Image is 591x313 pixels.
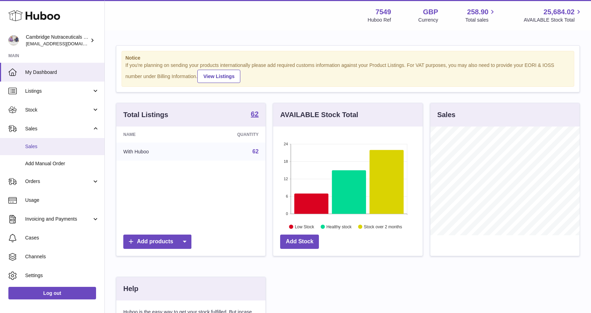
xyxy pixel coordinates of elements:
[25,125,92,132] span: Sales
[284,159,288,163] text: 18
[418,17,438,23] div: Currency
[25,216,92,222] span: Invoicing and Payments
[465,7,496,23] a: 258.90 Total sales
[25,160,99,167] span: Add Manual Order
[327,224,352,229] text: Healthy stock
[123,284,138,293] h3: Help
[116,127,195,143] th: Name
[25,143,99,150] span: Sales
[25,88,92,94] span: Listings
[524,7,583,23] a: 25,684.02 AVAILABLE Stock Total
[25,197,99,204] span: Usage
[253,148,259,154] a: 62
[123,235,191,249] a: Add products
[286,194,288,198] text: 6
[116,143,195,161] td: With Huboo
[280,235,319,249] a: Add Stock
[195,127,265,143] th: Quantity
[364,224,402,229] text: Stock over 2 months
[197,70,240,83] a: View Listings
[8,35,19,46] img: qvc@camnutra.com
[280,110,358,120] h3: AVAILABLE Stock Total
[123,110,168,120] h3: Total Listings
[295,224,314,229] text: Low Stock
[26,34,89,47] div: Cambridge Nutraceuticals Ltd
[284,177,288,181] text: 12
[467,7,488,17] span: 258.90
[284,142,288,146] text: 24
[375,7,391,17] strong: 7549
[251,110,258,119] a: 62
[25,107,92,113] span: Stock
[437,110,455,120] h3: Sales
[25,253,99,260] span: Channels
[26,41,103,46] span: [EMAIL_ADDRESS][DOMAIN_NAME]
[423,7,438,17] strong: GBP
[25,178,92,185] span: Orders
[524,17,583,23] span: AVAILABLE Stock Total
[8,287,96,299] a: Log out
[125,55,570,61] strong: Notice
[25,272,99,279] span: Settings
[25,69,99,76] span: My Dashboard
[543,7,575,17] span: 25,684.02
[286,212,288,216] text: 0
[125,62,570,83] div: If you're planning on sending your products internationally please add required customs informati...
[25,235,99,241] span: Cases
[251,110,258,117] strong: 62
[368,17,391,23] div: Huboo Ref
[465,17,496,23] span: Total sales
